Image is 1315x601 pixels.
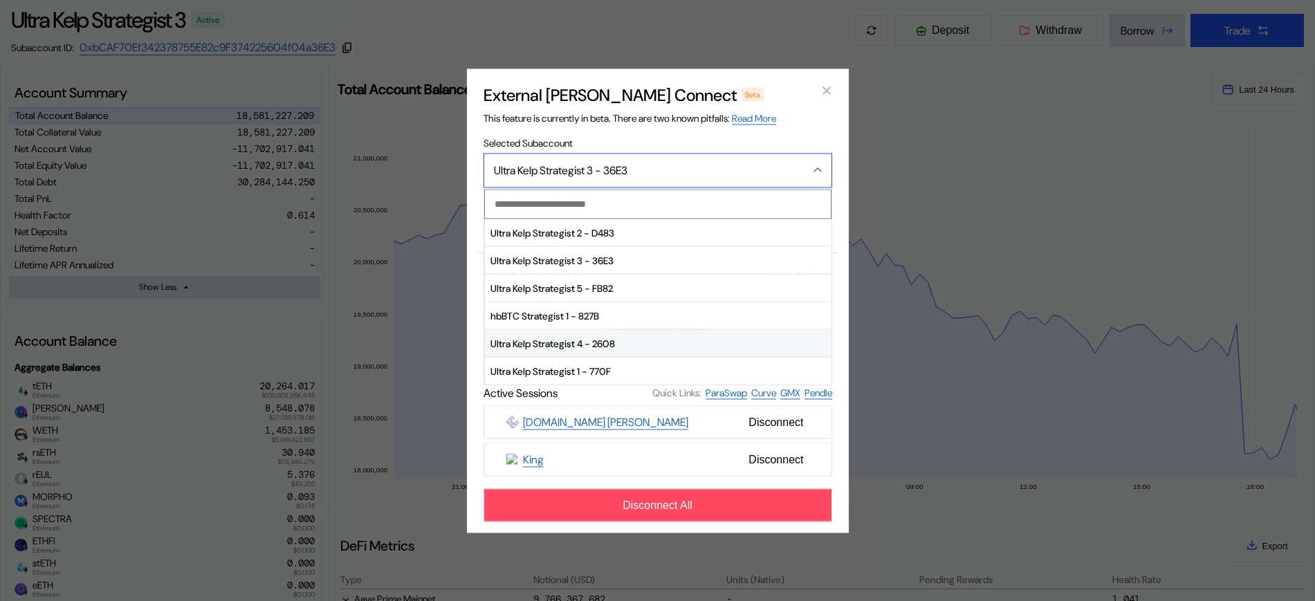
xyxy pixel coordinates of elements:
a: King [523,452,544,467]
a: Curve [751,386,776,399]
div: Beta [742,87,764,101]
span: Active Sessions [484,385,558,400]
span: Disconnect All [623,499,692,511]
span: Selected Subaccount [484,136,832,149]
button: Close menu [484,153,832,187]
button: Ultra Kelp Strategist 1 - 770F [485,358,831,385]
button: Ultra Kelp Strategist 4 - 2608 [485,330,831,358]
span: This feature is currently in beta. There are two known pitfalls: [484,111,776,124]
button: ether.fi dApp[DOMAIN_NAME] [PERSON_NAME]Disconnect [484,405,832,438]
button: Ultra Kelp Strategist 2 - D483 [485,219,831,247]
button: Ultra Kelp Strategist 3 - 36E3 [485,247,831,275]
span: Disconnect [743,447,809,471]
span: Quick Links: [652,387,701,399]
a: [DOMAIN_NAME] [PERSON_NAME] [523,414,688,429]
img: King [506,453,519,465]
a: ParaSwap [706,386,747,399]
button: close modal [816,80,838,102]
button: hbBTC Strategist 1 - 827B [485,302,831,330]
h2: External [PERSON_NAME] Connect [484,84,737,105]
a: GMX [780,386,800,399]
button: Ultra Kelp Strategist 5 - FB82 [485,275,831,302]
a: Pendle [804,386,832,399]
a: Read More [732,111,776,124]
button: Disconnect All [484,488,832,521]
div: Ultra Kelp Strategist 3 - 36E3 [494,163,786,178]
span: Disconnect [743,410,809,434]
button: KingKingDisconnect [484,443,832,476]
img: ether.fi dApp [506,416,519,428]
